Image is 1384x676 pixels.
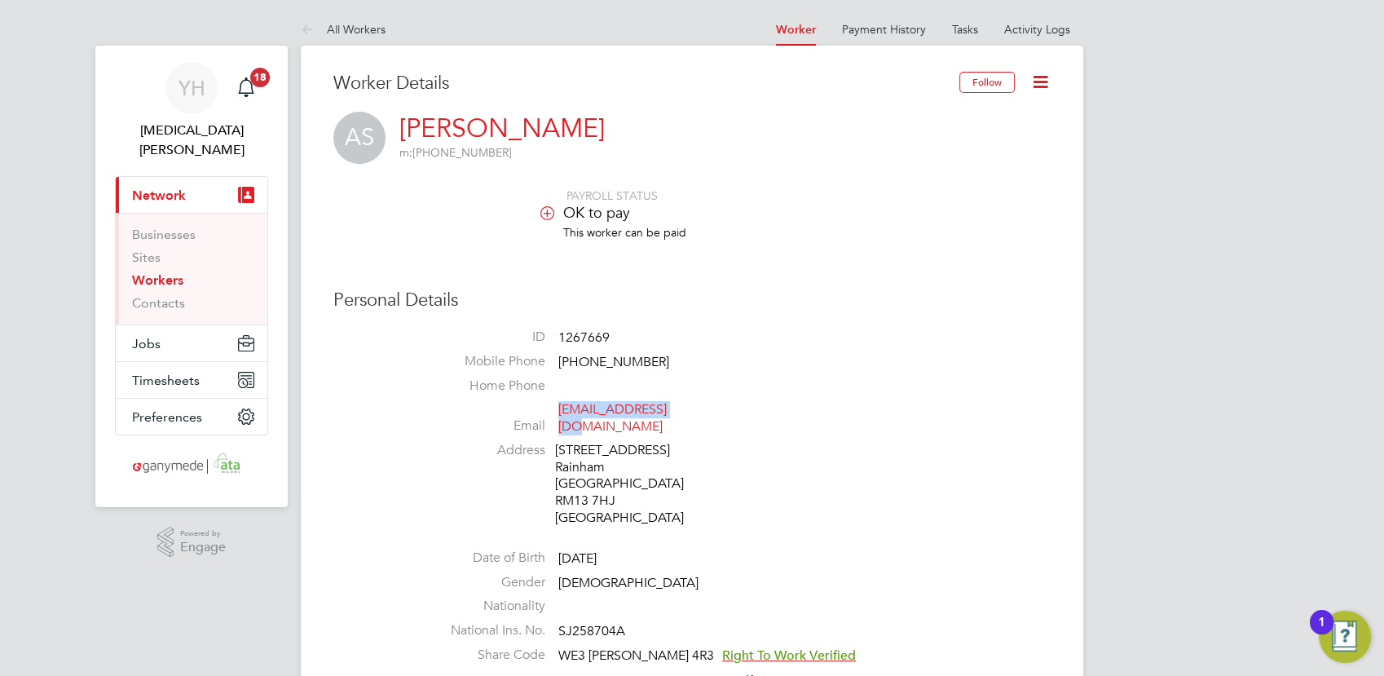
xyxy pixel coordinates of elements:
span: Powered by [180,527,226,541]
span: [DATE] [558,550,597,567]
a: Tasks [952,22,978,37]
a: Powered byEngage [157,527,227,558]
label: Share Code [431,647,545,664]
span: Yasmin Hemati-Gilani [115,121,268,160]
span: WE3 [PERSON_NAME] 4R3 [558,647,714,664]
a: 18 [230,62,262,114]
label: Address [431,442,545,459]
span: YH [179,77,205,99]
label: ID [431,329,545,346]
button: Preferences [116,399,267,435]
button: Jobs [116,325,267,361]
a: Sites [132,250,161,265]
span: Right To Work Verified [722,647,856,664]
label: Gender [431,574,545,591]
span: [PHONE_NUMBER] [558,354,669,370]
span: PAYROLL STATUS [566,188,658,203]
a: [EMAIL_ADDRESS][DOMAIN_NAME] [558,401,667,435]
span: [PHONE_NUMBER] [399,145,512,160]
span: Preferences [132,409,202,425]
label: Nationality [431,598,545,615]
a: Worker [776,23,816,37]
a: Payment History [842,22,926,37]
button: Network [116,177,267,213]
a: [PERSON_NAME] [399,113,605,144]
button: Follow [959,72,1015,93]
span: Timesheets [132,373,200,388]
a: All Workers [301,22,386,37]
h3: Worker Details [333,72,959,95]
a: Go to home page [115,452,268,478]
div: Network [116,213,267,325]
span: 1267669 [558,329,610,346]
span: Engage [180,541,226,554]
span: m: [399,145,412,160]
div: 1 [1318,622,1325,643]
label: National Ins. No. [431,622,545,639]
a: Activity Logs [1004,22,1070,37]
a: YH[MEDICAL_DATA][PERSON_NAME] [115,62,268,160]
span: [DEMOGRAPHIC_DATA] [558,575,699,591]
span: Network [132,188,186,203]
div: [STREET_ADDRESS] Rainham [GEOGRAPHIC_DATA] RM13 7HJ [GEOGRAPHIC_DATA] [555,442,710,527]
span: OK to pay [563,203,630,222]
button: Timesheets [116,362,267,398]
nav: Main navigation [95,46,288,507]
span: SJ258704A [558,623,625,639]
h3: Personal Details [333,289,1051,312]
span: This worker can be paid [563,225,686,240]
label: Home Phone [431,378,545,395]
label: Email [431,418,545,435]
label: Date of Birth [431,550,545,567]
a: Businesses [132,227,196,242]
span: Jobs [132,336,161,351]
a: Contacts [132,295,185,311]
a: Workers [132,272,183,288]
span: 18 [250,68,270,87]
span: AS [333,112,386,164]
label: Mobile Phone [431,353,545,370]
button: Open Resource Center, 1 new notification [1319,611,1371,663]
img: ganymedesolutions-logo-retina.png [128,452,256,478]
